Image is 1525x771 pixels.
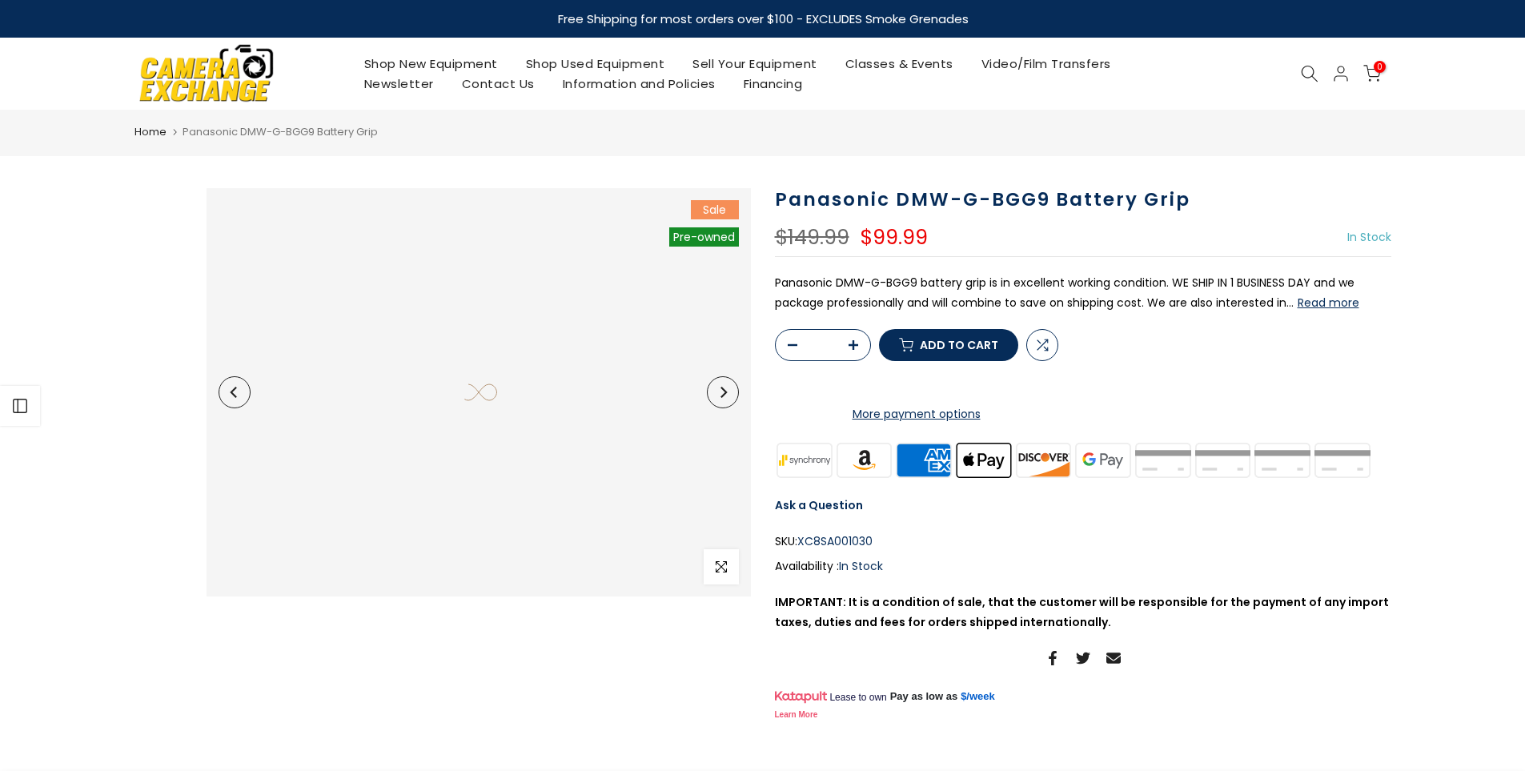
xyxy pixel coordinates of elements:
[775,404,1058,424] a: More payment options
[183,124,378,139] span: Panasonic DMW-G-BGG9 Battery Grip
[447,74,548,94] a: Contact Us
[775,440,835,480] img: synchrony
[219,376,251,408] button: Previous
[350,54,512,74] a: Shop New Equipment
[775,188,1391,211] h1: Panasonic DMW-G-BGG9 Battery Grip
[1363,65,1381,82] a: 0
[1076,649,1090,668] a: Share on Twitter
[775,497,863,513] a: Ask a Question
[679,54,832,74] a: Sell Your Equipment
[512,54,679,74] a: Shop Used Equipment
[557,10,968,27] strong: Free Shipping for most orders over $100 - EXCLUDES Smoke Grenades
[775,556,1391,576] div: Availability :
[548,74,729,94] a: Information and Policies
[953,440,1013,480] img: apple pay
[860,227,928,248] ins: $99.99
[729,74,817,94] a: Financing
[1106,649,1121,668] a: Share on Email
[961,689,995,704] a: $/week
[775,273,1391,313] p: Panasonic DMW-G-BGG9 battery grip is in excellent working condition. WE SHIP IN 1 BUSINESS DAY an...
[775,532,1391,552] div: SKU:
[920,339,998,351] span: Add to cart
[797,532,873,552] span: XC8SA001030
[707,376,739,408] button: Next
[775,594,1389,630] strong: IMPORTANT: It is a condition of sale, that the customer will be responsible for the payment of an...
[1013,440,1074,480] img: discover
[890,689,958,704] span: Pay as low as
[1374,61,1386,73] span: 0
[1253,440,1313,480] img: shopify pay
[829,691,886,704] span: Lease to own
[1133,440,1193,480] img: master
[775,223,849,251] del: $149.99
[879,329,1018,361] button: Add to cart
[967,54,1125,74] a: Video/Film Transfers
[894,440,954,480] img: american express
[1312,440,1372,480] img: visa
[839,558,883,574] span: In Stock
[1347,229,1391,245] span: In Stock
[775,710,818,719] a: Learn More
[1298,295,1359,310] button: Read more
[1074,440,1134,480] img: google pay
[834,440,894,480] img: amazon payments
[350,74,447,94] a: Newsletter
[1045,649,1060,668] a: Share on Facebook
[134,124,167,140] a: Home
[1193,440,1253,480] img: paypal
[831,54,967,74] a: Classes & Events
